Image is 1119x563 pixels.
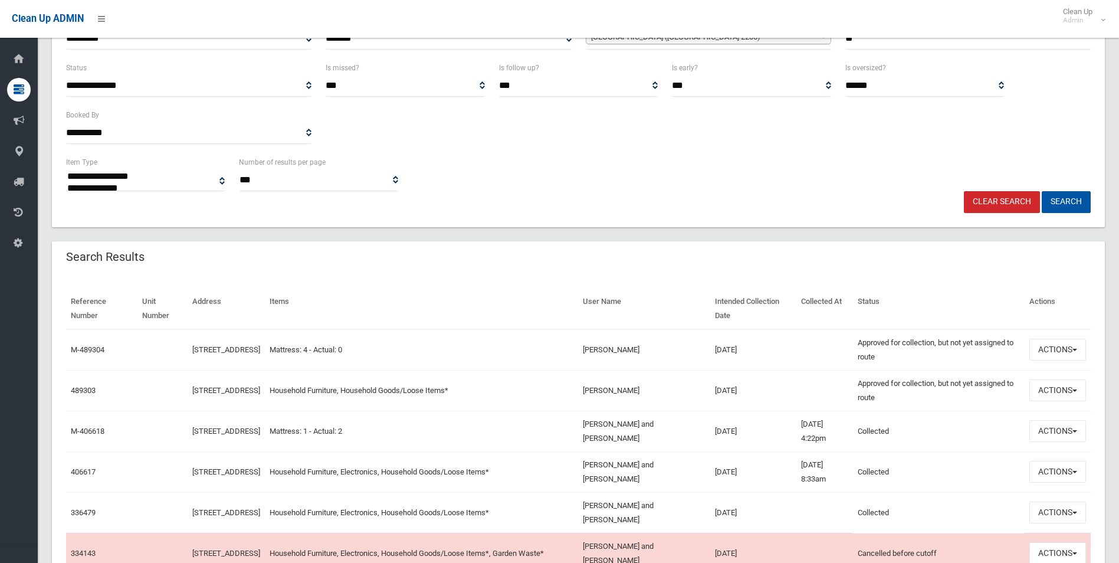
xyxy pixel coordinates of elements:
[137,289,188,329] th: Unit Number
[578,492,710,533] td: [PERSON_NAME] and [PERSON_NAME]
[1029,339,1086,361] button: Actions
[710,451,797,492] td: [DATE]
[853,411,1025,451] td: Collected
[265,370,577,411] td: Household Furniture, Household Goods/Loose Items*
[326,61,359,74] label: Is missed?
[265,492,577,533] td: Household Furniture, Electronics, Household Goods/Loose Items*
[845,61,886,74] label: Is oversized?
[239,156,326,169] label: Number of results per page
[66,61,87,74] label: Status
[578,329,710,371] td: [PERSON_NAME]
[710,289,797,329] th: Intended Collection Date
[66,156,97,169] label: Item Type
[1029,461,1086,483] button: Actions
[853,492,1025,533] td: Collected
[853,451,1025,492] td: Collected
[265,329,577,371] td: Mattress: 4 - Actual: 0
[192,427,260,436] a: [STREET_ADDRESS]
[578,289,710,329] th: User Name
[66,289,137,329] th: Reference Number
[578,411,710,451] td: [PERSON_NAME] and [PERSON_NAME]
[710,492,797,533] td: [DATE]
[853,289,1025,329] th: Status
[710,329,797,371] td: [DATE]
[192,345,260,354] a: [STREET_ADDRESS]
[1025,289,1091,329] th: Actions
[71,427,104,436] a: M-406618
[265,451,577,492] td: Household Furniture, Electronics, Household Goods/Loose Items*
[265,289,577,329] th: Items
[71,467,96,476] a: 406617
[52,246,159,269] header: Search Results
[853,329,1025,371] td: Approved for collection, but not yet assigned to route
[796,411,852,451] td: [DATE] 4:22pm
[964,191,1040,213] a: Clear Search
[853,370,1025,411] td: Approved for collection, but not yet assigned to route
[1063,16,1092,25] small: Admin
[672,61,698,74] label: Is early?
[796,451,852,492] td: [DATE] 8:33am
[192,508,260,517] a: [STREET_ADDRESS]
[12,13,84,24] span: Clean Up ADMIN
[1029,379,1086,401] button: Actions
[71,345,104,354] a: M-489304
[192,549,260,558] a: [STREET_ADDRESS]
[710,411,797,451] td: [DATE]
[188,289,265,329] th: Address
[71,508,96,517] a: 336479
[71,549,96,558] a: 334143
[1029,502,1086,523] button: Actions
[192,386,260,395] a: [STREET_ADDRESS]
[578,451,710,492] td: [PERSON_NAME] and [PERSON_NAME]
[796,289,852,329] th: Collected At
[1029,420,1086,442] button: Actions
[710,370,797,411] td: [DATE]
[578,370,710,411] td: [PERSON_NAME]
[265,411,577,451] td: Mattress: 1 - Actual: 2
[66,109,99,122] label: Booked By
[192,467,260,476] a: [STREET_ADDRESS]
[71,386,96,395] a: 489303
[1042,191,1091,213] button: Search
[499,61,539,74] label: Is follow up?
[1057,7,1104,25] span: Clean Up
